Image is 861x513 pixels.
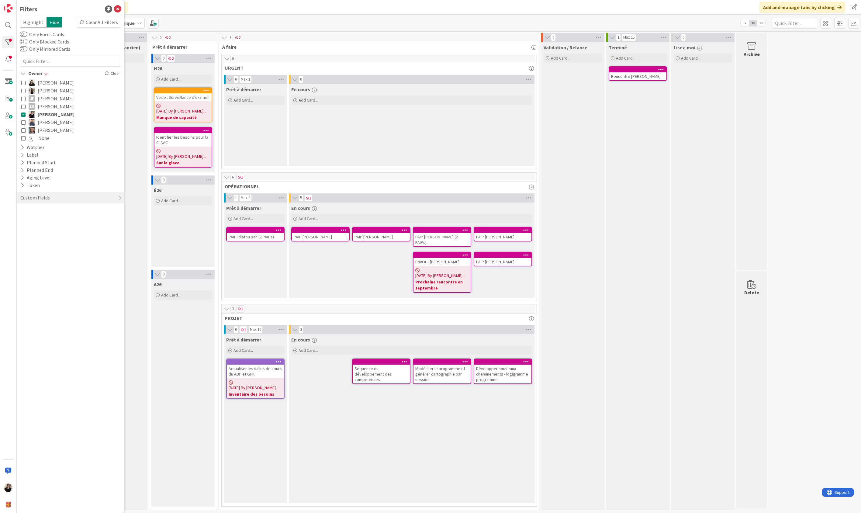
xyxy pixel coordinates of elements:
div: Développer nouveaux cheminements - logigramme programme [474,365,531,383]
span: [DATE] By [PERSON_NAME]... [415,272,465,279]
span: 5 [299,194,303,202]
a: Identifier les besoins pour la CLAAC[DATE] By [PERSON_NAME]...Sur la glace [154,127,212,168]
b: Prochaine rencontre en septembre [415,279,469,291]
span: [PERSON_NAME] [38,118,74,126]
img: MB [29,111,35,118]
a: PAIP [PERSON_NAME] [474,227,532,241]
span: Lisez-moi [674,44,695,50]
span: [PERSON_NAME] [38,102,74,110]
label: Only Mirrored Cards [20,45,70,53]
span: 2x [749,20,757,26]
a: ENVOL - [PERSON_NAME][DATE] By [PERSON_NAME]...Prochaine rencontre en septembre [413,252,471,293]
span: OPÉRATIONNEL [225,183,529,189]
div: ENVOL - [PERSON_NAME] [413,258,471,266]
button: MB [PERSON_NAME] [21,110,120,118]
span: A26 [154,281,161,287]
div: Add and manage tabs by clicking [759,2,845,13]
span: [PERSON_NAME] [38,87,74,95]
div: Actualiser les salles de cours du ABP et GHK [227,359,284,378]
a: PAIP Idiatou Bah (2 PAIPs) [226,227,285,241]
span: À faire [222,44,531,50]
span: Add Card... [161,292,181,298]
span: 0 [161,55,166,62]
span: 1 [236,174,244,181]
span: Add Card... [299,216,318,221]
span: 0 [230,55,235,62]
span: Validation / Relance [544,44,587,50]
span: En cours [291,337,310,343]
img: Visit kanbanzone.com [4,4,12,12]
span: 1 [236,305,244,313]
div: PAIP [PERSON_NAME] (2 PAIPs) [413,233,471,246]
span: 0 [158,34,163,41]
div: Filters [20,5,37,14]
img: MW [29,119,35,126]
span: 0 [161,271,166,278]
button: Only Mirrored Cards [20,46,27,52]
img: avatar [4,501,12,509]
div: Séquence du développement des compétences [353,359,410,383]
span: [DATE] By [PERSON_NAME]... [156,108,206,114]
span: 0 [161,176,166,184]
img: GC [29,87,35,94]
span: Highlight [20,17,47,28]
button: JF [PERSON_NAME] [21,95,120,102]
div: Clear All Filters [76,17,121,28]
img: SP [29,127,35,133]
span: É26 [154,187,161,193]
span: Add Card... [161,198,181,203]
a: PAIP [PERSON_NAME] [474,252,532,266]
div: Planned End [20,166,54,174]
span: Support [13,1,28,8]
div: Séquence du développement des compétences [353,365,410,383]
span: Prêt à démarrer [226,337,261,343]
button: SP [PERSON_NAME] [21,126,120,134]
span: [PERSON_NAME] [38,95,74,102]
span: 0 [551,34,556,41]
div: Max 10 [250,328,261,331]
a: Veille : Surveillance d'examen[DATE] By [PERSON_NAME]...Manque de capacité [154,87,212,122]
span: 0 [233,76,238,83]
span: H26 [154,65,162,71]
span: URGENT [225,65,529,71]
div: PAIP [PERSON_NAME] [353,227,410,241]
button: None [21,134,120,142]
img: MB [4,484,12,492]
div: Développer nouveaux cheminements - logigramme programme [474,359,531,383]
span: 2 [164,34,172,41]
div: PAIP Idiatou Bah (2 PAIPs) [227,233,284,241]
div: PAIP [PERSON_NAME] (2 PAIPs) [413,227,471,246]
button: MW [PERSON_NAME] [21,118,120,126]
a: PAIP [PERSON_NAME] [291,227,350,241]
span: 1x [741,20,749,26]
span: Add Card... [616,55,635,61]
span: Add Card... [551,55,570,61]
div: ENVOL - [PERSON_NAME] [413,252,471,266]
div: Identifier les besoins pour la CLAAC [154,128,212,147]
span: 0 [681,34,686,41]
span: PROJET [225,315,529,321]
span: Add Card... [233,348,253,353]
span: 6 [230,174,235,181]
div: JF [29,95,35,102]
img: GB [29,79,35,86]
span: 3x [757,20,765,26]
label: Only Focus Cards [20,31,64,38]
div: PAIP [PERSON_NAME] [292,227,349,241]
div: Watcher [20,144,45,151]
input: Quick Filter... [20,56,121,67]
a: Rencontre [PERSON_NAME] [609,66,667,81]
span: 1 [239,326,247,333]
span: 3 [230,305,235,313]
span: 1 [233,194,238,202]
div: Aging Level [20,174,51,182]
div: Max 1 [241,78,250,81]
span: Add Card... [233,216,253,221]
div: PAIP Idiatou Bah (2 PAIPs) [227,227,284,241]
span: 3 [299,326,303,333]
a: PAIP [PERSON_NAME] (2 PAIPs) [413,227,471,247]
div: Archive [744,50,760,58]
div: PAIP [PERSON_NAME] [474,258,531,266]
span: [DATE] By [PERSON_NAME]... [229,385,278,391]
b: Inventaire des besoins [229,391,282,397]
